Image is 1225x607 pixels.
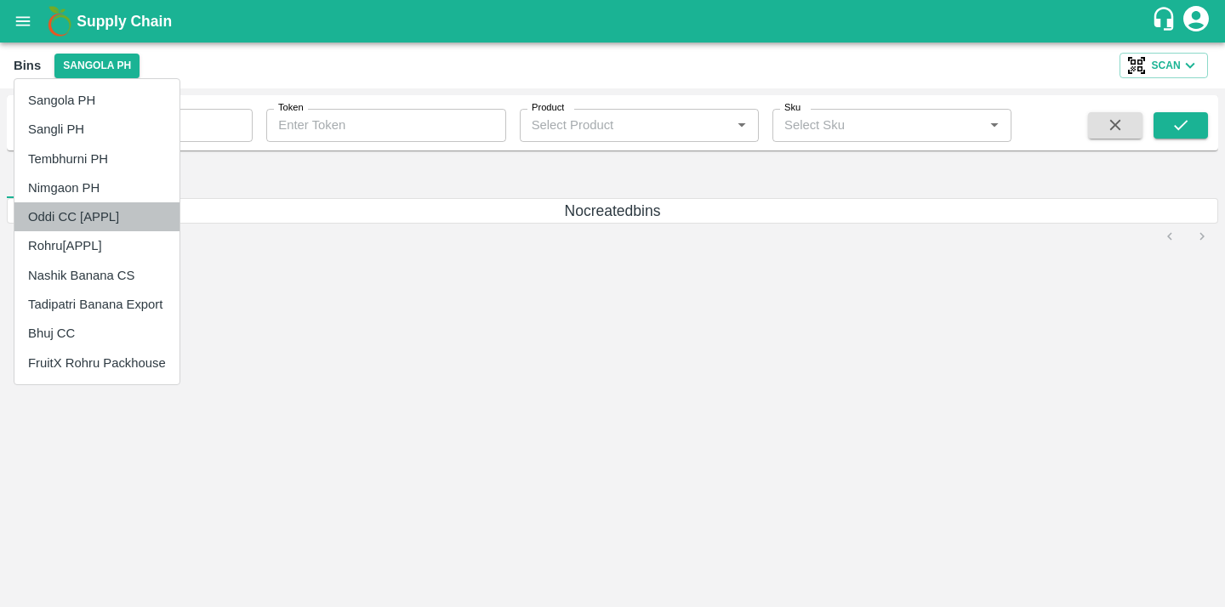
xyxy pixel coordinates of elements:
[14,173,179,202] li: Nimgaon PH
[14,290,179,319] li: Tadipatri Banana Export
[14,86,179,115] li: Sangola PH
[14,349,179,377] li: FruitX Rohru Packhouse
[14,319,179,348] li: Bhuj CC
[14,261,179,290] li: Nashik Banana CS
[14,202,179,231] li: Oddi CC [APPL]
[14,231,179,260] li: Rohru[APPL]
[14,115,179,144] li: Sangli PH
[14,145,179,173] li: Tembhurni PH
